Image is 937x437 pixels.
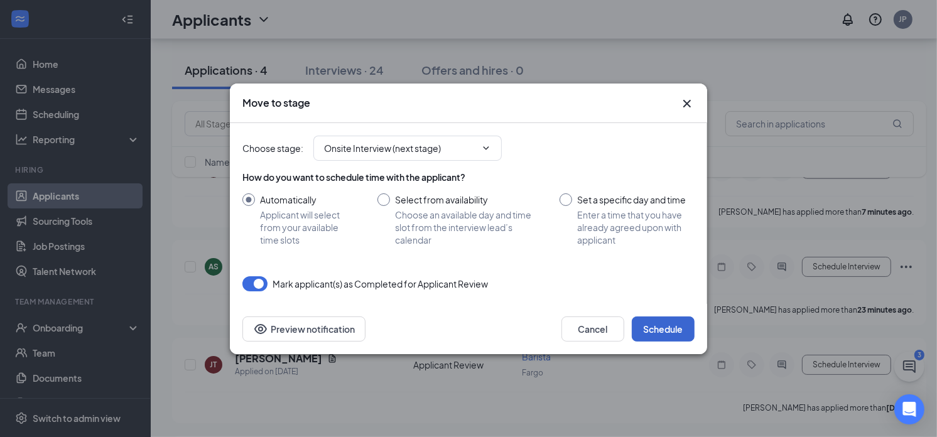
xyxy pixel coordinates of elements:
[481,143,491,153] svg: ChevronDown
[561,316,624,342] button: Cancel
[680,96,695,111] button: Close
[894,394,924,424] div: Open Intercom Messenger
[242,141,303,155] span: Choose stage :
[242,316,366,342] button: Preview notificationEye
[253,321,268,337] svg: Eye
[273,276,488,291] span: Mark applicant(s) as Completed for Applicant Review
[242,171,695,183] div: How do you want to schedule time with the applicant?
[242,96,310,110] h3: Move to stage
[632,316,695,342] button: Schedule
[680,96,695,111] svg: Cross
